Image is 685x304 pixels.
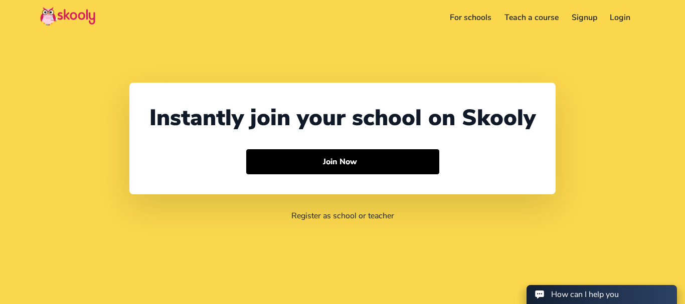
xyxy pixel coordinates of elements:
a: Signup [565,10,604,26]
img: Skooly [40,7,95,26]
div: Instantly join your school on Skooly [149,103,536,133]
a: Login [603,10,637,26]
a: Teach a course [498,10,565,26]
a: Register as school or teacher [291,210,394,221]
a: For schools [444,10,498,26]
button: Join Now [246,149,439,174]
